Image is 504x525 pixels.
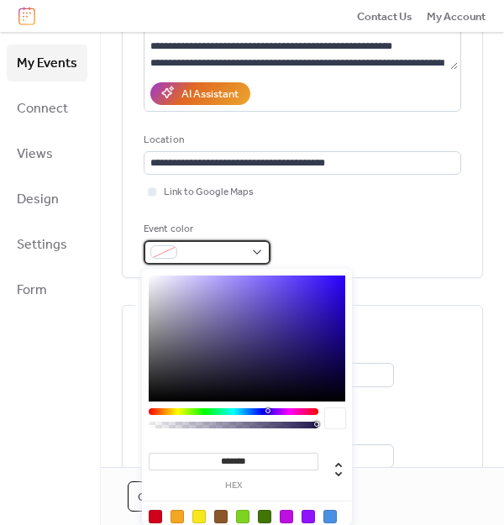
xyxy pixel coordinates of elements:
button: AI Assistant [150,82,250,104]
a: Connect [7,90,87,127]
a: Form [7,271,87,308]
div: #8B572A [214,510,228,523]
div: #9013FE [302,510,315,523]
a: My Account [427,8,486,24]
span: Design [17,186,59,213]
div: #4A90E2 [323,510,337,523]
a: Design [7,181,87,218]
span: Contact Us [357,8,412,25]
div: #BD10E0 [280,510,293,523]
span: Link to Google Maps [164,184,254,201]
span: My Account [427,8,486,25]
div: #F5A623 [171,510,184,523]
div: #417505 [258,510,271,523]
button: Cancel [128,481,192,512]
span: Form [17,277,47,304]
img: logo [18,7,35,25]
span: My Events [17,50,77,77]
div: Event color [144,221,267,238]
a: Settings [7,226,87,263]
a: Views [7,135,87,172]
div: #7ED321 [236,510,249,523]
div: Location [144,132,458,149]
a: Contact Us [357,8,412,24]
div: #F8E71C [192,510,206,523]
a: My Events [7,45,87,81]
span: Settings [17,232,67,259]
span: Cancel [138,489,181,506]
label: hex [149,481,318,491]
div: AI Assistant [181,86,239,102]
span: Views [17,141,53,168]
span: Connect [17,96,68,123]
div: #D0021B [149,510,162,523]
